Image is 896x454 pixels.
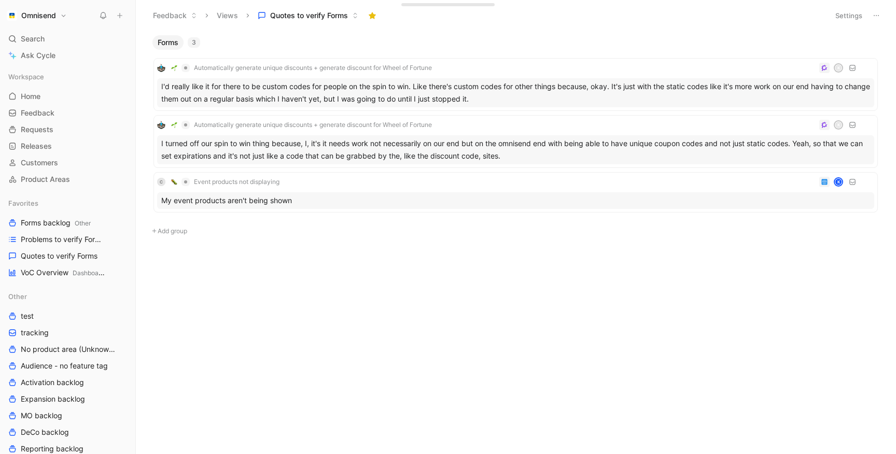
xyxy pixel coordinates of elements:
[4,308,131,324] a: test
[21,124,53,135] span: Requests
[4,122,131,137] a: Requests
[4,342,131,357] a: No product area (Unknowns)
[171,65,177,71] img: 🌱
[153,58,878,111] a: logo🌱Automatically generate unique discounts + generate discount for Wheel of FortuneKI'd really ...
[835,121,842,129] div: K
[831,8,867,23] button: Settings
[4,89,131,104] a: Home
[4,375,131,390] a: Activation backlog
[4,155,131,171] a: Customers
[4,289,131,304] div: Other
[167,119,436,131] button: 🌱Automatically generate unique discounts + generate discount for Wheel of Fortune
[4,325,131,340] a: tracking
[157,64,165,72] img: logo
[21,361,108,371] span: Audience - no feature tag
[21,141,52,151] span: Releases
[4,172,131,187] a: Product Areas
[4,8,69,23] button: OmnisendOmnisend
[21,158,58,168] span: Customers
[157,78,874,107] div: I'd really like it for there to be custom codes for people on the spin to win. Like there's custo...
[167,62,436,74] button: 🌱Automatically generate unique discounts + generate discount for Wheel of Fortune
[148,8,202,23] button: Feedback
[158,37,178,48] span: Forms
[21,234,104,245] span: Problems to verify Forms
[4,69,131,84] div: Workspace
[21,91,40,102] span: Home
[8,72,44,82] span: Workspace
[835,64,842,72] div: K
[4,265,131,280] a: VoC OverviewDashboards
[157,192,874,209] div: My event products aren't being shown
[4,105,131,121] a: Feedback
[4,232,131,247] a: Problems to verify Forms
[4,358,131,374] a: Audience - no feature tag
[253,8,363,23] button: Quotes to verify Forms
[4,195,131,211] div: Favorites
[171,122,177,128] img: 🌱
[4,31,131,47] div: Search
[194,64,432,72] span: Automatically generate unique discounts + generate discount for Wheel of Fortune
[152,35,184,50] button: Forms
[157,135,874,164] div: I turned off our spin to win thing because, I, it's it needs work not necessarily on our end but ...
[4,408,131,423] a: MO backlog
[21,311,34,321] span: test
[4,248,131,264] a: Quotes to verify Forms
[21,394,85,404] span: Expansion backlog
[4,215,131,231] a: Forms backlogOther
[148,225,883,237] button: Add group
[21,218,91,229] span: Forms backlog
[157,121,165,129] img: logo
[21,328,49,338] span: tracking
[171,179,177,185] img: 🐛
[153,115,878,168] a: logo🌱Automatically generate unique discounts + generate discount for Wheel of FortuneKI turned of...
[270,10,348,21] span: Quotes to verify Forms
[21,444,83,454] span: Reporting backlog
[835,178,842,186] div: K
[21,108,54,118] span: Feedback
[148,35,883,216] div: Forms3
[21,174,70,185] span: Product Areas
[21,427,69,437] span: DeCo backlog
[21,267,105,278] span: VoC Overview
[212,8,243,23] button: Views
[21,49,55,62] span: Ask Cycle
[4,424,131,440] a: DeCo backlog
[188,37,200,48] div: 3
[21,344,117,354] span: No product area (Unknowns)
[153,172,878,212] a: C🐛Event products not displayingKMy event products aren't being shown
[75,219,91,227] span: Other
[21,410,62,421] span: MO backlog
[4,138,131,154] a: Releases
[194,121,432,129] span: Automatically generate unique discounts + generate discount for Wheel of Fortune
[157,178,165,186] div: C
[7,10,17,21] img: Omnisend
[8,198,38,208] span: Favorites
[73,269,107,277] span: Dashboards
[194,178,279,186] span: Event products not displaying
[21,251,97,261] span: Quotes to verify Forms
[167,176,283,188] button: 🐛Event products not displaying
[21,377,84,388] span: Activation backlog
[4,48,131,63] a: Ask Cycle
[8,291,27,302] span: Other
[4,391,131,407] a: Expansion backlog
[21,11,56,20] h1: Omnisend
[21,33,45,45] span: Search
